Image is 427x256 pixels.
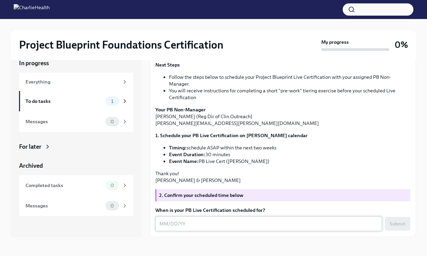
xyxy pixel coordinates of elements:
[19,143,41,151] div: For later
[169,151,410,158] li: 30 minutes
[106,203,118,208] span: 0
[14,4,50,15] img: CharlieHealth
[19,175,133,196] a: Completed tasks0
[169,158,410,165] li: PB Live Cert ([PERSON_NAME])
[169,145,187,151] strong: Timing:
[19,111,133,132] a: Messages0
[19,59,133,67] a: In progress
[25,97,103,105] div: To do tasks
[155,106,410,127] p: [PERSON_NAME] (Reg Dir of Clin Outreach) [PERSON_NAME][EMAIL_ADDRESS][PERSON_NAME][DOMAIN_NAME]
[19,73,133,91] a: Everything
[19,162,133,170] a: Archived
[155,62,180,68] strong: Next Steps
[321,39,349,45] strong: My progress
[169,144,410,151] li: schedule ASAP within the next two weeks
[169,151,205,158] strong: Event Duration:
[169,74,410,87] li: Follow the steps below to schedule your Project Blueprint Live Certification with your assigned P...
[155,132,308,139] strong: 1. Schedule your PB Live Certification on [PERSON_NAME] calendar
[19,91,133,111] a: To do tasks1
[169,87,410,101] li: You will receive instructions for completing a short "pre-work" tiering exercise before your sche...
[19,196,133,216] a: Messages0
[169,158,199,164] strong: Event Name:
[106,183,118,188] span: 0
[106,119,118,124] span: 0
[19,143,133,151] a: For later
[25,78,119,86] div: Everything
[25,118,103,125] div: Messages
[159,192,243,198] strong: 2. Confirm your scheduled time below
[107,99,117,104] span: 1
[155,107,206,113] strong: Your PB Non-Manager
[155,207,410,214] label: When is your PB Live Certification scheduled for?
[19,38,223,52] h2: Project Blueprint Foundations Certification
[395,39,408,51] h3: 0%
[25,182,103,189] div: Completed tasks
[25,202,103,209] div: Messages
[155,170,410,184] p: Thank you! [PERSON_NAME] & [PERSON_NAME]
